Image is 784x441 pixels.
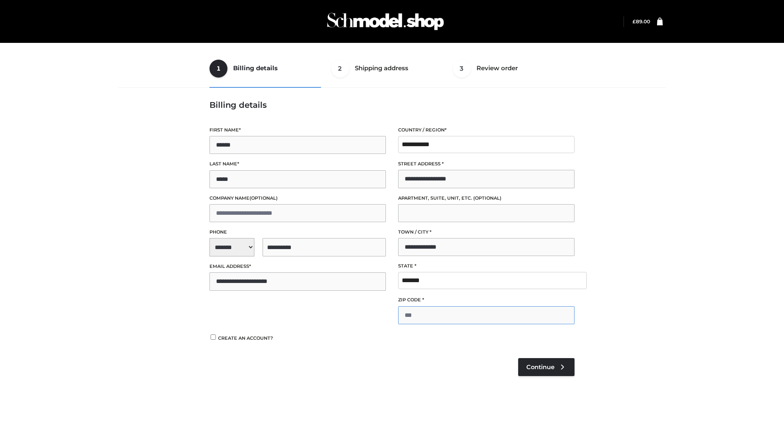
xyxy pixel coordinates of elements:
label: Apartment, suite, unit, etc. [398,194,575,202]
label: Town / City [398,228,575,236]
a: Continue [518,358,575,376]
label: State [398,262,575,270]
span: Continue [526,363,555,371]
input: Create an account? [209,334,217,340]
label: Country / Region [398,126,575,134]
h3: Billing details [209,100,575,110]
span: (optional) [249,195,278,201]
img: Schmodel Admin 964 [324,5,447,38]
label: Phone [209,228,386,236]
label: Street address [398,160,575,168]
span: Create an account? [218,335,273,341]
span: £ [633,18,636,24]
span: (optional) [473,195,501,201]
bdi: 89.00 [633,18,650,24]
a: £89.00 [633,18,650,24]
label: ZIP Code [398,296,575,304]
label: Company name [209,194,386,202]
label: First name [209,126,386,134]
label: Email address [209,263,386,270]
label: Last name [209,160,386,168]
